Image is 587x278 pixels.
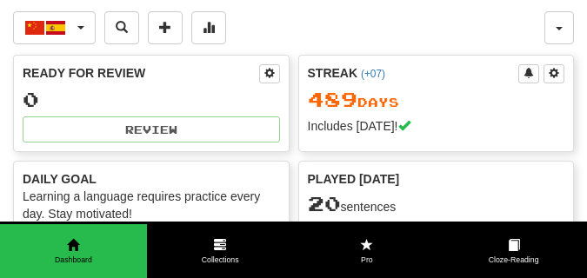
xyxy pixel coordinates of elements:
[294,255,441,266] span: Pro
[23,89,280,110] div: 0
[191,11,226,44] button: More stats
[308,89,565,111] div: Day s
[23,170,280,188] div: Daily Goal
[308,191,341,215] span: 20
[308,64,519,82] div: Streak
[308,170,400,188] span: Played [DATE]
[23,64,259,82] div: Ready for Review
[23,116,280,142] button: Review
[440,255,587,266] span: Cloze-Reading
[308,193,565,215] div: sentences
[148,11,183,44] button: Add sentence to collection
[308,87,357,111] span: 489
[308,117,565,135] div: Includes [DATE]!
[361,68,385,80] a: (+07)
[104,11,139,44] button: Search sentences
[147,255,294,266] span: Collections
[23,188,280,222] div: Learning a language requires practice every day. Stay motivated!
